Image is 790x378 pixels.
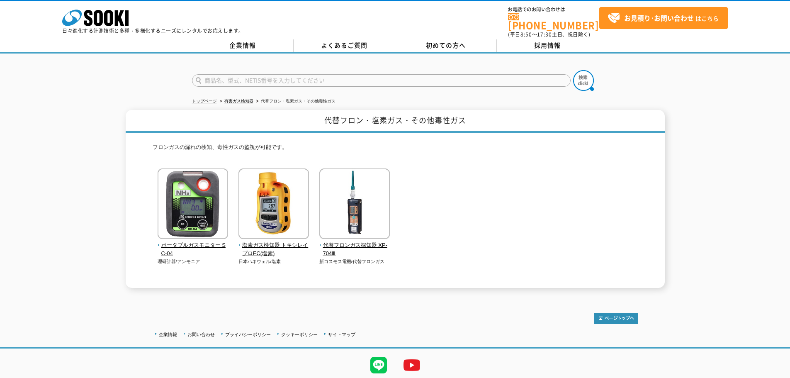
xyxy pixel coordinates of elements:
a: クッキーポリシー [281,332,318,337]
strong: お見積り･お問い合わせ [624,13,694,23]
img: ポータブルガスモニター SC-04 [158,168,228,241]
img: 代替フロンガス探知器 XP-704Ⅲ [319,168,390,241]
span: 初めての方へ [426,41,466,50]
a: トップページ [192,99,217,103]
a: 代替フロンガス探知器 XP-704Ⅲ [319,233,390,258]
p: 新コスモス電機/代替フロンガス [319,258,390,265]
span: 8:50 [520,31,532,38]
span: 塩素ガス検知器 トキシレイプロEC(塩素) [238,241,309,259]
span: 代替フロンガス探知器 XP-704Ⅲ [319,241,390,259]
span: はこちら [608,12,719,24]
a: 企業情報 [192,39,294,52]
a: よくあるご質問 [294,39,395,52]
a: [PHONE_NUMBER] [508,13,599,30]
h1: 代替フロン・塩素ガス・その他毒性ガス [126,110,665,133]
a: 採用情報 [497,39,598,52]
span: お電話でのお問い合わせは [508,7,599,12]
a: サイトマップ [328,332,355,337]
a: 塩素ガス検知器 トキシレイプロEC(塩素) [238,233,309,258]
img: トップページへ [594,313,638,324]
a: お見積り･お問い合わせはこちら [599,7,728,29]
span: ポータブルガスモニター SC-04 [158,241,228,259]
span: (平日 ～ 土日、祝日除く) [508,31,590,38]
a: 企業情報 [159,332,177,337]
span: 17:30 [537,31,552,38]
li: 代替フロン・塩素ガス・その他毒性ガス [255,97,335,106]
p: フロンガスの漏れの検知、毒性ガスの監視が可能です。 [153,143,638,156]
p: 日本ハネウェル/塩素 [238,258,309,265]
a: 初めての方へ [395,39,497,52]
a: 有害ガス検知器 [224,99,253,103]
p: 日々進化する計測技術と多種・多様化するニーズにレンタルでお応えします。 [62,28,244,33]
img: 塩素ガス検知器 トキシレイプロEC(塩素) [238,168,309,241]
p: 理研計器/アンモニア [158,258,228,265]
a: お問い合わせ [187,332,215,337]
a: プライバシーポリシー [225,332,271,337]
input: 商品名、型式、NETIS番号を入力してください [192,74,571,87]
a: ポータブルガスモニター SC-04 [158,233,228,258]
img: btn_search.png [573,70,594,91]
